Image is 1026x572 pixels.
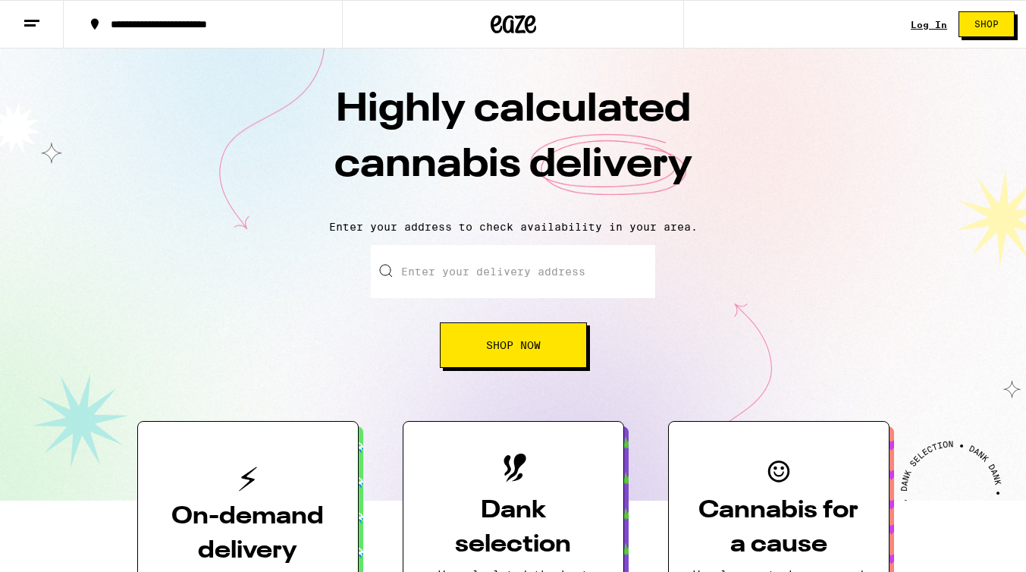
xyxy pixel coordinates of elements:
h3: Cannabis for a cause [693,494,864,562]
button: Shop Now [440,322,587,368]
h3: On-demand delivery [162,500,334,568]
a: Log In [911,20,947,30]
button: Shop [959,11,1015,37]
p: Enter your address to check availability in your area. [15,221,1011,233]
h3: Dank selection [428,494,599,562]
h1: Highly calculated cannabis delivery [248,83,779,209]
a: Shop [947,11,1026,37]
span: Shop Now [486,340,541,350]
span: Shop [974,20,999,29]
input: Enter your delivery address [371,245,655,298]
